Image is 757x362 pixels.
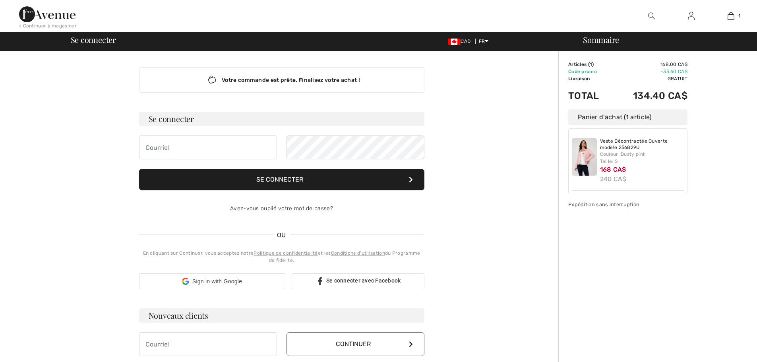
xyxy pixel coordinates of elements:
[568,82,611,109] td: Total
[568,61,611,68] td: Articles ( )
[611,61,687,68] td: 168.00 CA$
[19,22,77,29] div: < Continuer à magasiner
[568,201,687,208] div: Expédition sans interruption
[71,36,116,44] span: Se connecter
[139,67,424,93] div: Votre commande est prête. Finalisez votre achat !
[139,250,424,264] div: En cliquant sur Continuer, vous acceptez notre et les du Programme de fidélité.
[139,308,424,323] h3: Nouveaux clients
[287,332,424,356] button: Continuer
[448,39,461,45] img: Canadian Dollar
[568,109,687,125] div: Panier d'achat (1 article)
[479,39,489,44] span: FR
[139,112,424,126] h3: Se connecter
[600,151,684,165] div: Couleur: Dusty pink Taille: S
[139,332,277,356] input: Courriel
[273,230,290,240] span: OU
[590,62,592,67] span: 1
[611,82,687,109] td: 134.40 CA$
[681,11,701,21] a: Se connecter
[139,136,277,159] input: Courriel
[600,175,627,183] s: 240 CA$
[611,68,687,75] td: -33.60 CA$
[688,11,695,21] img: Mes infos
[600,138,684,151] a: Veste Décontractée Ouverte modèle 256829U
[572,138,597,176] img: Veste Décontractée Ouverte modèle 256829U
[192,277,242,286] span: Sign in with Google
[600,166,626,173] span: 168 CA$
[728,11,734,21] img: Mon panier
[568,68,611,75] td: Code promo
[331,250,385,256] a: Conditions d'utilisation
[711,11,750,21] a: 1
[738,12,740,19] span: 1
[254,250,318,256] a: Politique de confidentialité
[326,277,401,284] span: Se connecter avec Facebook
[19,6,76,22] img: 1ère Avenue
[611,75,687,82] td: Gratuit
[139,273,285,289] div: Sign in with Google
[648,11,655,21] img: recherche
[448,39,474,44] span: CAD
[139,169,424,190] button: Se connecter
[292,273,424,289] a: Se connecter avec Facebook
[568,75,611,82] td: Livraison
[230,205,333,212] a: Avez-vous oublié votre mot de passe?
[573,36,752,44] div: Sommaire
